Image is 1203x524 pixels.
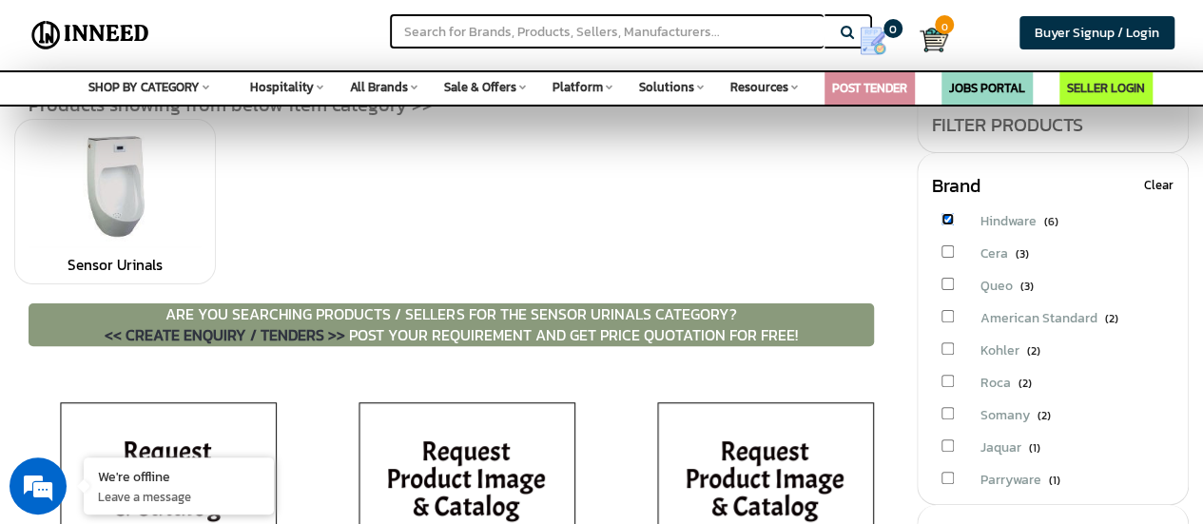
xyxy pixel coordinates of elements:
em: Submit [279,400,345,426]
span: Jaquar [980,437,1021,457]
span: (2) [1105,310,1118,327]
span: (6) [1044,213,1058,230]
span: clear [1144,177,1174,195]
span: Solutions [639,78,694,96]
span: Roca [980,373,1011,393]
span: Parryware [980,470,1041,490]
a: POST TENDER [832,79,907,97]
span: Cera [980,243,1008,263]
em: Driven by SalesIQ [149,313,242,326]
img: Cart [920,26,948,54]
input: Search for Brands, Products, Sellers, Manufacturers... [390,14,824,49]
img: Inneed.Market [26,11,155,59]
img: Show My Quotes [859,27,887,55]
span: Resources [730,78,788,96]
a: Cart 0 [920,19,932,61]
div: Minimize live chat window [312,10,358,55]
span: (3) [1020,278,1034,295]
a: JOBS PORTAL [949,79,1025,97]
span: Queo [980,276,1013,296]
span: We are offline. Please leave us a message. [40,146,332,339]
div: FILTER PRODUCTS [932,111,1174,139]
p: Leave a message [98,488,260,505]
div: Leave a message [99,107,320,131]
a: SELLER LOGIN [1067,79,1145,97]
span: (1) [1049,472,1060,489]
div: We're offline [98,467,260,485]
span: 0 [935,15,954,34]
span: Kohler [980,340,1019,360]
span: (2) [1019,375,1032,392]
span: All Brands [350,78,408,96]
span: << CREATE ENQUIRY / TENDERS >> [105,323,345,346]
span: American Standard [980,308,1097,328]
span: Somany [980,405,1030,425]
a: Sensor Urinals [68,254,163,276]
a: Buyer Signup / Login [1019,16,1174,49]
a: my Quotes 0 [841,19,919,63]
span: (2) [1027,342,1040,359]
span: Buyer Signup / Login [1035,23,1159,43]
p: ARE YOU SEARCHING PRODUCTS / SELLERS FOR THE Sensor Urinals CATEGORY? POST YOUR REQUIREMENT AND G... [29,303,874,347]
span: SHOP BY CATEGORY [88,78,200,96]
a: << CREATE ENQUIRY / TENDERS >> [105,323,349,346]
span: (2) [1038,407,1051,424]
span: 0 [883,19,902,38]
span: (3) [1016,245,1029,262]
img: logo_Zg8I0qSkbAqR2WFHt3p6CTuqpyXMFPubPcD2OT02zFN43Cy9FUNNG3NEPhM_Q1qe_.png [32,114,80,125]
span: Hospitality [250,78,314,96]
span: Platform [553,78,603,96]
div: Brand [932,153,1174,199]
span: (1) [1029,439,1040,456]
textarea: Type your message and click 'Submit' [10,334,362,400]
span: Sale & Offers [444,78,516,96]
span: Hindware [980,211,1037,231]
img: salesiqlogo_leal7QplfZFryJ6FIlVepeu7OftD7mt8q6exU6-34PB8prfIgodN67KcxXM9Y7JQ_.png [131,314,145,325]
